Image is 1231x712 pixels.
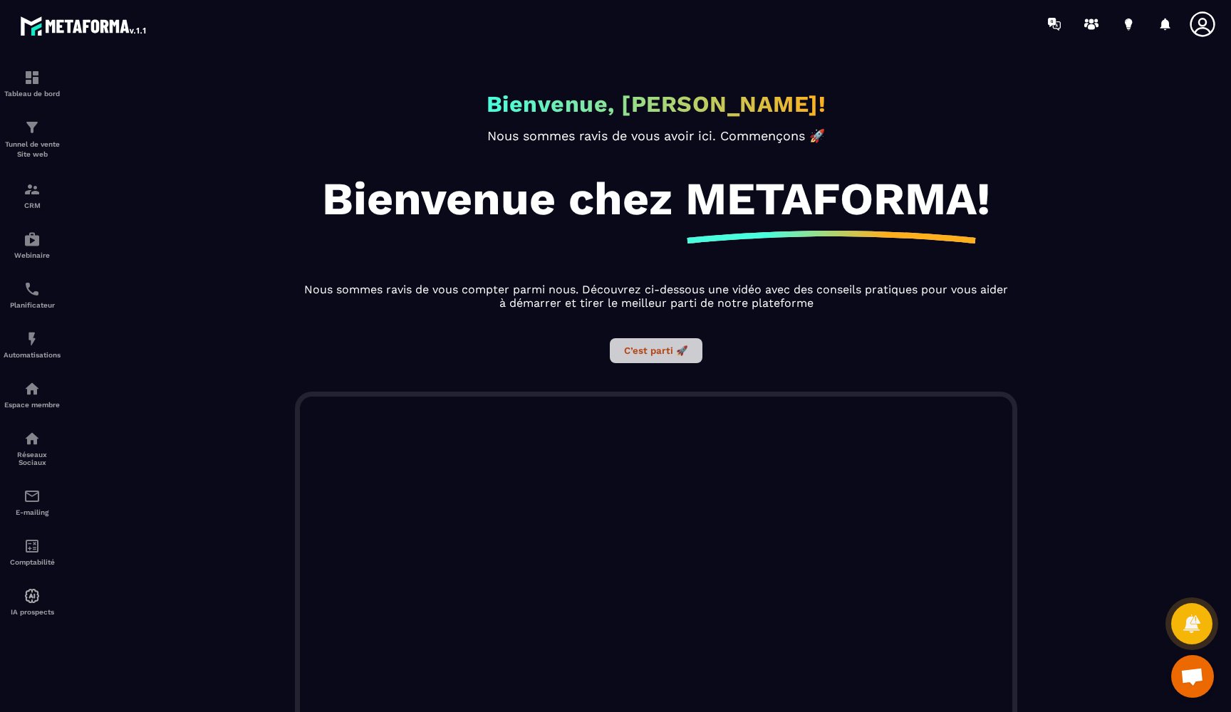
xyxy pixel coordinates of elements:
h1: Bienvenue chez METAFORMA! [322,172,990,226]
a: accountantaccountantComptabilité [4,527,61,577]
img: social-network [24,430,41,447]
img: formation [24,69,41,86]
img: formation [24,119,41,136]
p: IA prospects [4,608,61,616]
img: automations [24,587,41,604]
img: formation [24,181,41,198]
p: Espace membre [4,401,61,409]
img: automations [24,380,41,397]
a: schedulerschedulerPlanificateur [4,270,61,320]
p: E-mailing [4,508,61,516]
p: Planificateur [4,301,61,309]
a: automationsautomationsWebinaire [4,220,61,270]
img: accountant [24,538,41,555]
p: Comptabilité [4,558,61,566]
p: CRM [4,201,61,209]
a: formationformationTableau de bord [4,58,61,108]
a: automationsautomationsEspace membre [4,370,61,419]
p: Automatisations [4,351,61,359]
p: Nous sommes ravis de vous compter parmi nous. Découvrez ci-dessous une vidéo avec des conseils pr... [300,283,1012,310]
img: automations [24,231,41,248]
img: email [24,488,41,505]
div: Ouvrir le chat [1171,655,1214,698]
p: Webinaire [4,251,61,259]
button: C’est parti 🚀 [610,338,702,363]
p: Réseaux Sociaux [4,451,61,466]
h2: Bienvenue, [PERSON_NAME]! [487,90,826,117]
img: logo [20,13,148,38]
a: formationformationTunnel de vente Site web [4,108,61,170]
a: social-networksocial-networkRéseaux Sociaux [4,419,61,477]
img: automations [24,330,41,347]
a: emailemailE-mailing [4,477,61,527]
p: Tableau de bord [4,90,61,98]
a: C’est parti 🚀 [610,343,702,357]
a: automationsautomationsAutomatisations [4,320,61,370]
a: formationformationCRM [4,170,61,220]
p: Tunnel de vente Site web [4,140,61,159]
img: scheduler [24,281,41,298]
p: Nous sommes ravis de vous avoir ici. Commençons 🚀 [300,128,1012,143]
